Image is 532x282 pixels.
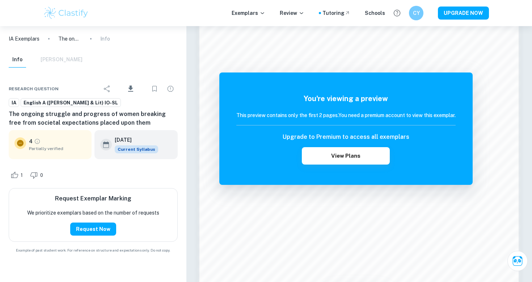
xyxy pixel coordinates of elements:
div: Download [116,79,146,98]
p: The ongoing struggle and progress of women breaking free from societal expectations placed upon them [58,35,81,43]
p: Review [280,9,304,17]
p: 4 [29,137,33,145]
button: Request Now [70,223,116,236]
div: This exemplar is based on the current syllabus. Feel free to refer to it for inspiration/ideas wh... [115,145,158,153]
a: Grade partially verified [34,138,41,145]
a: Tutoring [322,9,350,17]
p: We prioritize exemplars based on the number of requests [27,209,159,217]
h6: Request Exemplar Marking [55,194,131,203]
a: Schools [365,9,385,17]
img: Clastify logo [43,6,89,20]
button: CY [409,6,423,20]
h6: The ongoing struggle and progress of women breaking free from societal expectations placed upon them [9,110,178,127]
button: Ask Clai [507,251,528,271]
a: English A ([PERSON_NAME] & Lit) IO-SL [21,98,121,107]
h6: [DATE] [115,136,152,144]
a: IA [9,98,19,107]
h6: This preview contains only the first 2 pages. You need a premium account to view this exemplar. [236,111,456,119]
button: UPGRADE NOW [438,7,489,20]
div: Report issue [163,82,178,96]
div: Like [9,169,27,181]
span: English A ([PERSON_NAME] & Lit) IO-SL [21,99,121,107]
span: 1 [17,172,27,179]
h5: You're viewing a preview [236,93,456,104]
span: Partially verified [29,145,86,152]
button: Info [9,52,26,68]
div: Share [100,82,114,96]
span: Current Syllabus [115,145,158,153]
h6: CY [412,9,421,17]
button: Help and Feedback [391,7,403,19]
p: Info [100,35,110,43]
a: IA Exemplars [9,35,39,43]
p: Exemplars [232,9,265,17]
span: 0 [36,172,47,179]
h6: Upgrade to Premium to access all exemplars [283,133,409,141]
div: Dislike [28,169,47,181]
span: Research question [9,86,59,92]
div: Bookmark [147,82,162,96]
span: Example of past student work. For reference on structure and expectations only. Do not copy. [9,248,178,253]
span: IA [9,99,19,107]
button: View Plans [302,147,389,165]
